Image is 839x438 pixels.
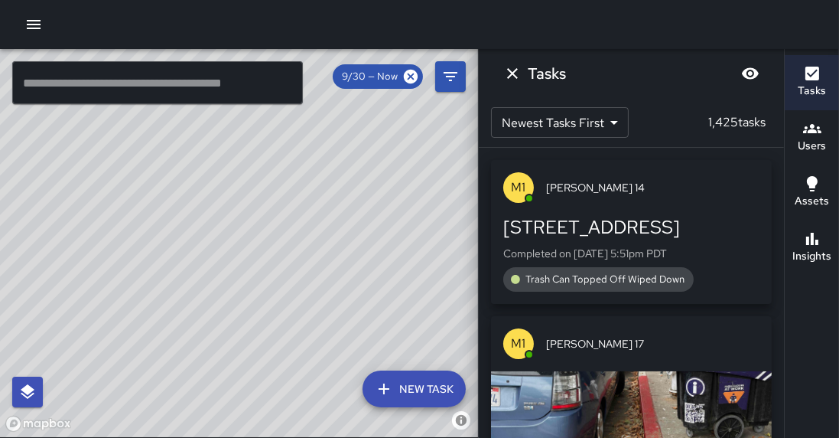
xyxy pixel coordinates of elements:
button: Dismiss [497,58,528,89]
span: [PERSON_NAME] 14 [546,180,759,195]
span: Trash Can Topped Off Wiped Down [516,272,694,287]
button: New Task [363,371,466,407]
h6: Assets [795,193,829,210]
span: [PERSON_NAME] 17 [546,336,759,351]
button: Assets [785,165,839,221]
p: M1 [512,178,526,197]
p: 1,425 tasks [702,113,772,132]
div: [STREET_ADDRESS] [503,215,759,240]
h6: Tasks [528,61,566,86]
button: Blur [735,58,766,89]
button: M1[PERSON_NAME] 14[STREET_ADDRESS]Completed on [DATE] 5:51pm PDTTrash Can Topped Off Wiped Down [491,160,772,304]
button: Users [785,110,839,165]
h6: Users [798,138,826,155]
h6: Insights [792,248,831,265]
button: Tasks [785,55,839,110]
h6: Tasks [798,83,826,100]
span: 9/30 — Now [333,69,407,84]
button: Insights [785,221,839,276]
button: Filters [435,61,466,92]
div: Newest Tasks First [491,107,629,138]
div: 9/30 — Now [333,64,423,89]
p: Completed on [DATE] 5:51pm PDT [503,246,759,261]
p: M1 [512,335,526,353]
